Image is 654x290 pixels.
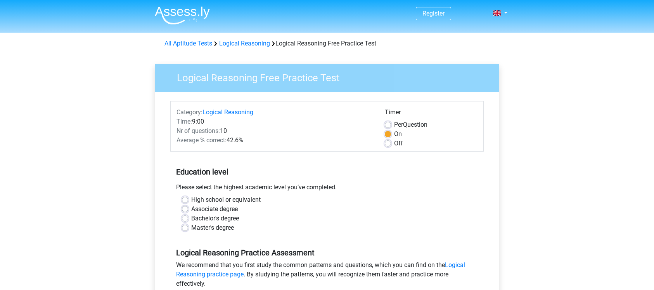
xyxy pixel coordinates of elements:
label: Master's degree [191,223,234,232]
div: 9:00 [171,117,379,126]
h3: Logical Reasoning Free Practice Test [168,69,493,84]
div: Please select the highest academic level you’ve completed. [170,183,484,195]
span: Time: [176,118,192,125]
a: Logical Reasoning [202,108,253,116]
label: Associate degree [191,204,238,214]
span: Average % correct: [176,136,227,144]
img: Assessly [155,6,210,24]
label: Bachelor's degree [191,214,239,223]
h5: Education level [176,164,478,180]
div: Logical Reasoning Free Practice Test [161,39,493,48]
a: All Aptitude Tests [164,40,212,47]
span: Per [394,121,403,128]
span: Category: [176,108,202,116]
div: Timer [385,108,478,120]
a: Register [422,10,445,17]
a: Logical Reasoning [219,40,270,47]
h5: Logical Reasoning Practice Assessment [176,248,478,257]
label: High school or equivalent [191,195,261,204]
label: On [394,129,402,139]
label: Question [394,120,427,129]
div: 42.6% [171,136,379,145]
div: 10 [171,126,379,136]
label: Off [394,139,403,148]
span: Nr of questions: [176,127,220,135]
